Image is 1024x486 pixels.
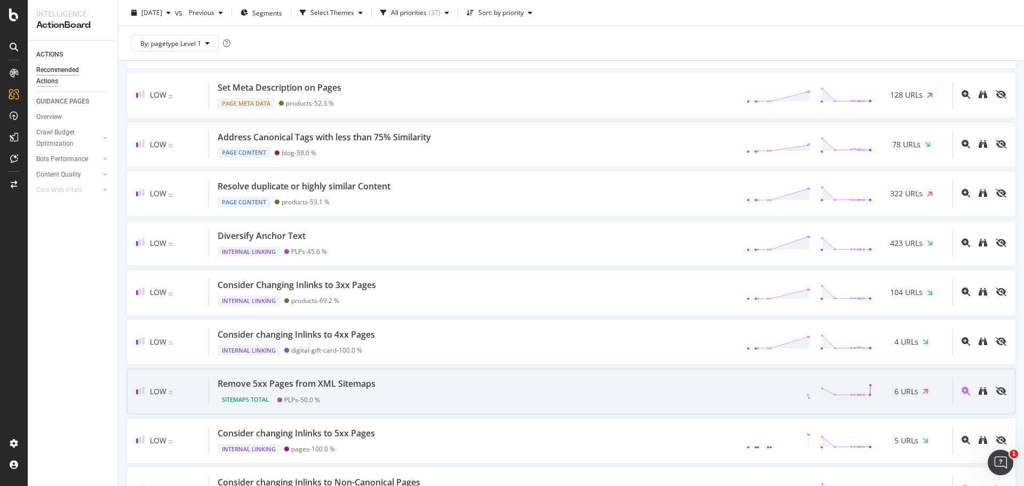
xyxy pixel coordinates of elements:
[150,139,166,149] span: Low
[478,10,524,16] div: Sort: by priority
[218,279,376,291] div: Consider Changing Inlinks to 3xx Pages
[890,188,923,199] span: 322 URLs
[36,154,100,165] a: Bots Performance
[979,337,987,347] a: binoculars
[291,445,335,453] div: pages - 100.0 %
[36,169,100,180] a: Content Quality
[979,337,987,346] div: binoculars
[295,4,367,21] button: Select Themes
[36,185,100,196] a: Core Web Vitals
[218,394,273,405] div: Sitemaps Total
[150,90,166,100] span: Low
[36,169,81,180] div: Content Quality
[131,35,219,52] button: By: pagetype Level 1
[218,98,275,109] div: Page Meta Data
[979,90,987,100] a: binoculars
[218,180,390,193] div: Resolve duplicate or highly similar Content
[894,435,918,446] span: 5 URLs
[169,144,173,147] img: Equal
[979,386,987,396] a: binoculars
[185,8,214,17] span: Previous
[36,185,82,196] div: Core Web Vitals
[890,287,923,298] span: 104 URLs
[36,9,109,19] div: Intelligence
[218,197,270,208] div: Page Content
[429,10,441,16] div: ( 37 )
[150,435,166,445] span: Low
[996,90,1006,99] div: eye-slash
[150,337,166,347] span: Low
[996,238,1006,247] div: eye-slash
[218,427,375,440] div: Consider changing Inlinks to 5xx Pages
[979,238,987,248] a: binoculars
[376,4,453,21] button: All priorities(37)
[310,10,354,16] div: Select Themes
[169,391,173,394] img: Equal
[890,90,923,100] span: 128 URLs
[169,440,173,443] img: Equal
[1010,450,1018,458] span: 1
[36,19,109,31] div: ActionBoard
[979,139,987,149] a: binoculars
[996,140,1006,148] div: eye-slash
[36,65,110,87] a: Recommended Actions
[282,198,330,206] div: products - 53.1 %
[988,450,1013,475] iframe: Intercom live chat
[185,4,227,21] button: Previous
[962,140,970,148] div: magnifying-glass-plus
[150,238,166,248] span: Low
[169,194,173,197] img: Equal
[962,238,970,247] div: magnifying-glass-plus
[169,341,173,345] img: Equal
[218,230,306,242] div: Diversify Anchor Text
[218,246,280,257] div: Internal Linking
[962,387,970,395] div: magnifying-glass-plus
[996,189,1006,197] div: eye-slash
[291,297,339,305] div: products - 69.2 %
[282,149,316,157] div: blog - 59.0 %
[962,189,970,197] div: magnifying-glass-plus
[236,4,286,21] button: Segments
[169,243,173,246] img: Equal
[218,82,341,94] div: Set Meta Description on Pages
[141,8,162,17] span: 2025 Aug. 25th
[286,99,334,107] div: products - 52.3 %
[291,346,362,354] div: digital-gift-card - 100.0 %
[979,287,987,297] a: binoculars
[218,147,270,158] div: Page Content
[962,90,970,99] div: magnifying-glass-plus
[979,188,987,198] a: binoculars
[979,387,987,395] div: binoculars
[36,96,110,107] a: GUIDANCE PAGES
[127,4,175,21] button: [DATE]
[996,337,1006,346] div: eye-slash
[979,189,987,197] div: binoculars
[218,296,280,306] div: Internal Linking
[36,111,110,123] a: Overview
[36,127,92,149] div: Crawl Budget Optimization
[996,436,1006,444] div: eye-slash
[962,288,970,296] div: magnifying-glass-plus
[36,127,100,149] a: Crawl Budget Optimization
[218,131,431,144] div: Address Canonical Tags with less than 75% Similarity
[894,386,918,397] span: 6 URLs
[894,337,918,347] span: 4 URLs
[36,154,88,165] div: Bots Performance
[391,10,427,16] div: All priorities
[36,49,110,60] a: ACTIONS
[169,292,173,296] img: Equal
[996,288,1006,296] div: eye-slash
[175,7,185,18] span: vs
[291,248,327,256] div: PLPs - 45.6 %
[979,435,987,445] a: binoculars
[979,90,987,99] div: binoculars
[218,444,280,455] div: Internal Linking
[252,8,282,17] span: Segments
[218,329,375,341] div: Consider changing Inlinks to 4xx Pages
[169,95,173,98] img: Equal
[36,65,100,87] div: Recommended Actions
[150,188,166,198] span: Low
[36,111,62,123] div: Overview
[979,288,987,296] div: binoculars
[218,378,375,390] div: Remove 5xx Pages from XML Sitemaps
